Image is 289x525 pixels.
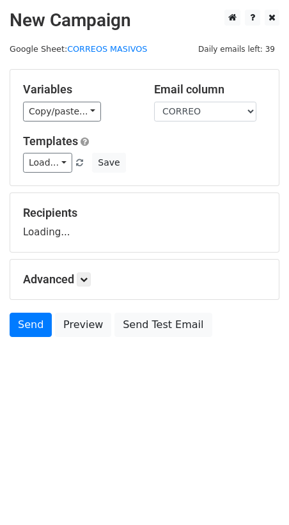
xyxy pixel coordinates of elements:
[55,313,111,337] a: Preview
[23,272,266,286] h5: Advanced
[154,82,266,97] h5: Email column
[23,134,78,148] a: Templates
[23,206,266,220] h5: Recipients
[194,42,279,56] span: Daily emails left: 39
[67,44,147,54] a: CORREOS MASIVOS
[23,206,266,239] div: Loading...
[23,82,135,97] h5: Variables
[10,10,279,31] h2: New Campaign
[92,153,125,173] button: Save
[23,102,101,121] a: Copy/paste...
[114,313,212,337] a: Send Test Email
[194,44,279,54] a: Daily emails left: 39
[10,313,52,337] a: Send
[10,44,147,54] small: Google Sheet:
[23,153,72,173] a: Load...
